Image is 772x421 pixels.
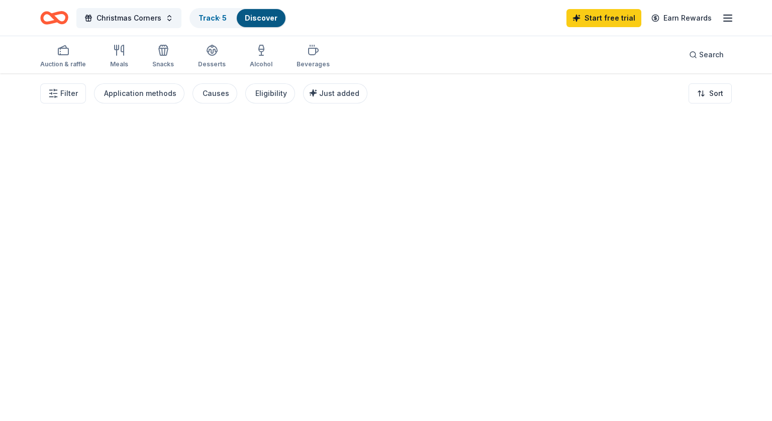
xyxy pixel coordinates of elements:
button: Alcohol [250,40,272,73]
span: Just added [319,89,359,97]
div: Application methods [104,87,176,99]
button: Just added [303,83,367,103]
div: Desserts [198,60,226,68]
div: Snacks [152,60,174,68]
button: Desserts [198,40,226,73]
a: Track· 5 [199,14,227,22]
button: Sort [689,83,732,103]
a: Start free trial [566,9,641,27]
span: Christmas Corners [96,12,161,24]
button: Search [681,45,732,65]
div: Eligibility [255,87,287,99]
div: Causes [203,87,229,99]
span: Search [699,49,724,61]
button: Meals [110,40,128,73]
button: Application methods [94,83,184,103]
button: Causes [192,83,237,103]
button: Beverages [297,40,330,73]
button: Christmas Corners [76,8,181,28]
a: Home [40,6,68,30]
span: Sort [709,87,723,99]
button: Eligibility [245,83,295,103]
div: Alcohol [250,60,272,68]
span: Filter [60,87,78,99]
div: Meals [110,60,128,68]
div: Auction & raffle [40,60,86,68]
button: Snacks [152,40,174,73]
a: Earn Rewards [645,9,718,27]
a: Discover [245,14,277,22]
button: Filter [40,83,86,103]
button: Auction & raffle [40,40,86,73]
div: Beverages [297,60,330,68]
button: Track· 5Discover [189,8,286,28]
